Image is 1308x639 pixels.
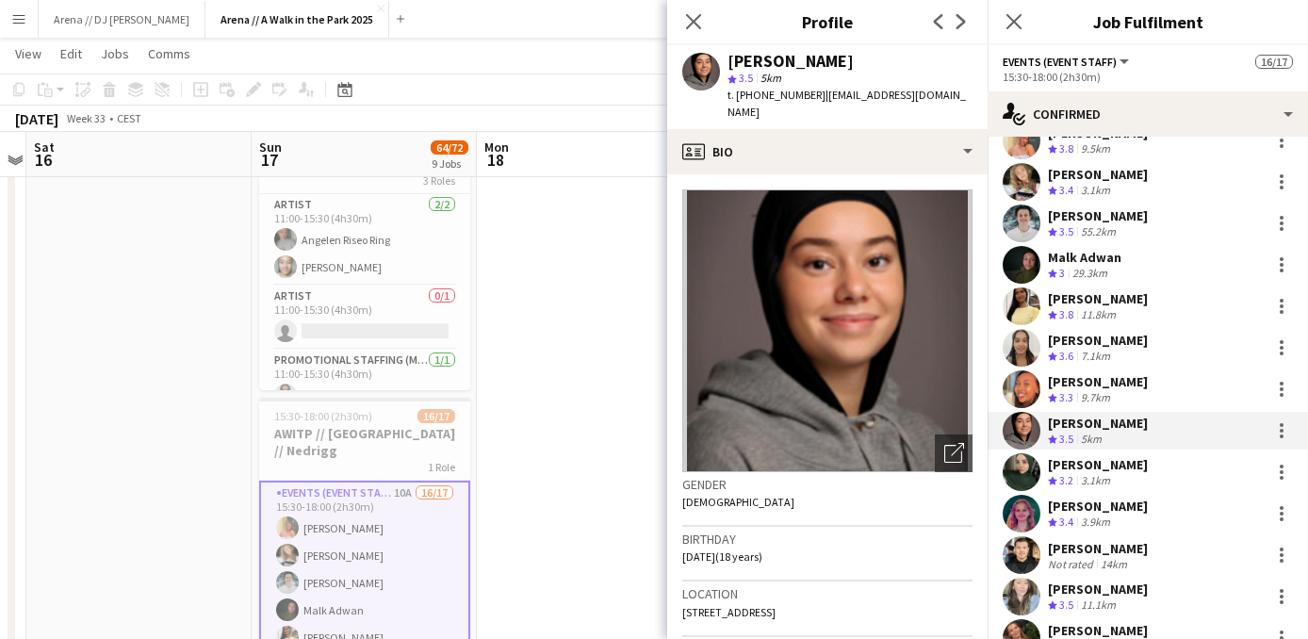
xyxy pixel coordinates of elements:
[101,45,129,62] span: Jobs
[1077,432,1105,448] div: 5km
[15,109,58,128] div: [DATE]
[1003,55,1132,69] button: Events (Event Staff)
[739,71,753,85] span: 3.5
[259,350,470,414] app-card-role: Promotional Staffing (Mascot)1/111:00-15:30 (4h30m)[PERSON_NAME]
[1077,183,1114,199] div: 3.1km
[259,194,470,286] app-card-role: Artist2/211:00-15:30 (4h30m)Angelen Riseo Ring[PERSON_NAME]
[1059,432,1073,446] span: 3.5
[484,139,509,156] span: Mon
[682,476,973,493] h3: Gender
[259,139,282,156] span: Sun
[1059,598,1073,612] span: 3.5
[1059,307,1073,321] span: 3.8
[256,149,282,171] span: 17
[988,91,1308,137] div: Confirmed
[1077,390,1114,406] div: 9.7km
[15,45,41,62] span: View
[1048,456,1148,473] div: [PERSON_NAME]
[1048,498,1148,515] div: [PERSON_NAME]
[39,1,205,38] button: Arena // DJ [PERSON_NAME]
[1077,307,1120,323] div: 11.8km
[1059,515,1073,529] span: 3.4
[431,140,468,155] span: 64/72
[1069,266,1111,282] div: 29.3km
[667,129,988,174] div: Bio
[988,9,1308,34] h3: Job Fulfilment
[682,495,794,509] span: [DEMOGRAPHIC_DATA]
[1077,224,1120,240] div: 55.2km
[1059,183,1073,197] span: 3.4
[1059,224,1073,238] span: 3.5
[1077,141,1114,157] div: 9.5km
[1097,557,1131,571] div: 14km
[482,149,509,171] span: 18
[1077,598,1120,614] div: 11.1km
[1048,557,1097,571] div: Not rated
[1048,581,1148,598] div: [PERSON_NAME]
[757,71,785,85] span: 5km
[259,286,470,350] app-card-role: Artist0/111:00-15:30 (4h30m)
[1048,373,1148,390] div: [PERSON_NAME]
[1003,55,1117,69] span: Events (Event Staff)
[1059,473,1073,487] span: 3.2
[728,88,826,102] span: t. [PHONE_NUMBER]
[1077,515,1114,531] div: 3.9km
[935,434,973,472] div: Open photos pop-in
[60,45,82,62] span: Edit
[432,156,467,171] div: 9 Jobs
[423,173,455,188] span: 3 Roles
[34,139,55,156] span: Sat
[728,53,854,70] div: [PERSON_NAME]
[148,45,190,62] span: Comms
[428,460,455,474] span: 1 Role
[682,549,762,564] span: [DATE] (18 years)
[667,9,988,34] h3: Profile
[8,41,49,66] a: View
[682,585,973,602] h3: Location
[1048,290,1148,307] div: [PERSON_NAME]
[1003,70,1293,84] div: 15:30-18:00 (2h30m)
[1048,540,1148,557] div: [PERSON_NAME]
[259,425,470,459] h3: AWITP // [GEOGRAPHIC_DATA] // Nedrigg
[682,189,973,472] img: Crew avatar or photo
[53,41,90,66] a: Edit
[417,409,455,423] span: 16/17
[1048,332,1148,349] div: [PERSON_NAME]
[728,88,966,119] span: | [EMAIL_ADDRESS][DOMAIN_NAME]
[1077,473,1114,489] div: 3.1km
[93,41,137,66] a: Jobs
[274,409,372,423] span: 15:30-18:00 (2h30m)
[205,1,389,38] button: Arena // A Walk in the Park 2025
[259,111,470,390] app-job-card: 11:00-15:30 (4h30m)3/4AWITP // [GEOGRAPHIC_DATA] // Team DJ [PERSON_NAME]3 RolesArtist2/211:00-15...
[1059,141,1073,156] span: 3.8
[1048,249,1121,266] div: Malk Adwan
[140,41,198,66] a: Comms
[1059,349,1073,363] span: 3.6
[1255,55,1293,69] span: 16/17
[1048,415,1148,432] div: [PERSON_NAME]
[1048,207,1148,224] div: [PERSON_NAME]
[1077,349,1114,365] div: 7.1km
[31,149,55,171] span: 16
[1048,166,1148,183] div: [PERSON_NAME]
[682,605,776,619] span: [STREET_ADDRESS]
[62,111,109,125] span: Week 33
[1048,622,1148,639] div: [PERSON_NAME]
[1059,266,1065,280] span: 3
[1059,390,1073,404] span: 3.3
[682,531,973,548] h3: Birthday
[117,111,141,125] div: CEST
